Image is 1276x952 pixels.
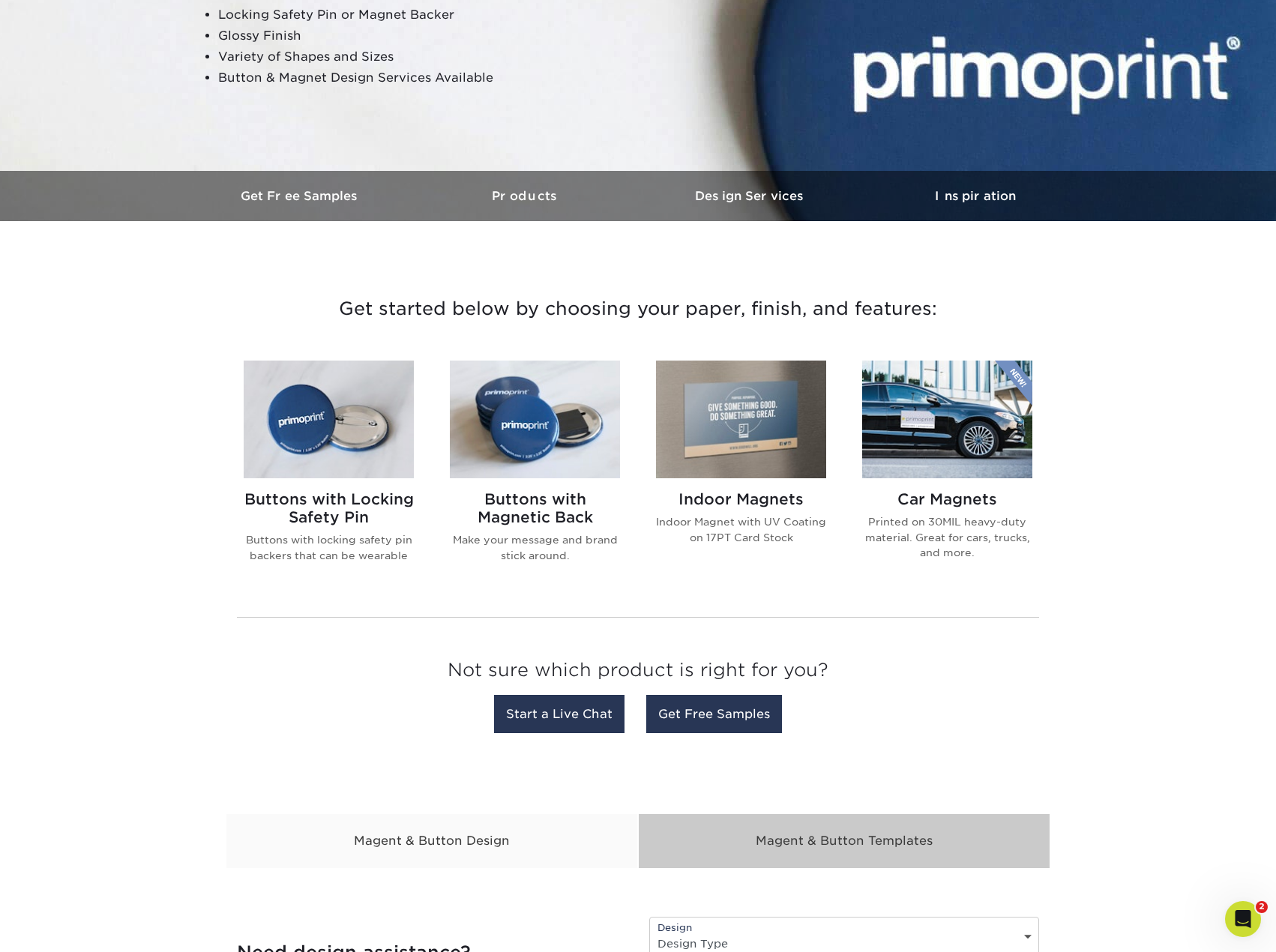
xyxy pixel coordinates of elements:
[995,361,1032,406] img: New Product
[656,514,826,545] p: Indoor Magnet with UV Coating on 17PT Card Stock
[226,813,638,869] div: Magent & Button Design
[244,361,414,587] a: Buttons with Locking Safety Pin Magnets and Buttons Buttons with Locking Safety Pin Buttons with ...
[656,361,826,587] a: Indoor Magnets Magnets and Buttons Indoor Magnets Indoor Magnet with UV Coating on 17PT Card Stock
[218,67,581,88] li: Button & Magnet Design Services Available
[450,490,620,526] h2: Buttons with Magnetic Back
[199,275,1077,343] h3: Get started below by choosing your paper, finish, and features:
[218,4,581,25] li: Locking Safety Pin or Magnet Backer
[218,46,581,67] li: Variety of Shapes and Sizes
[862,490,1032,508] h2: Car Magnets
[188,189,413,203] h3: Get Free Samples
[413,189,638,203] h3: Products
[638,189,863,203] h3: Design Services
[656,490,826,508] h2: Indoor Magnets
[237,648,1039,699] h3: Not sure which product is right for you?
[450,361,620,587] a: Buttons with Magnetic Back Magnets and Buttons Buttons with Magnetic Back Make your message and b...
[450,361,620,478] img: Buttons with Magnetic Back Magnets and Buttons
[862,361,1032,478] img: Car Magnets Magnets and Buttons
[863,189,1088,203] h3: Inspiration
[244,532,414,563] p: Buttons with locking safety pin backers that can be wearable
[862,361,1032,587] a: Car Magnets Magnets and Buttons Car Magnets Printed on 30MIL heavy-duty material. Great for cars,...
[862,514,1032,560] p: Printed on 30MIL heavy-duty material. Great for cars, trucks, and more.
[218,25,581,46] li: Glossy Finish
[1225,901,1261,937] iframe: Intercom live chat
[413,171,638,221] a: Products
[244,361,414,478] img: Buttons with Locking Safety Pin Magnets and Buttons
[244,490,414,526] h2: Buttons with Locking Safety Pin
[4,906,127,947] iframe: Google Customer Reviews
[638,171,863,221] a: Design Services
[494,695,625,733] a: Start a Live Chat
[450,532,620,563] p: Make your message and brand stick around.
[656,361,826,478] img: Indoor Magnets Magnets and Buttons
[188,171,413,221] a: Get Free Samples
[1256,901,1268,913] span: 2
[863,171,1088,221] a: Inspiration
[646,695,782,733] a: Get Free Samples
[638,813,1050,869] div: Magent & Button Templates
